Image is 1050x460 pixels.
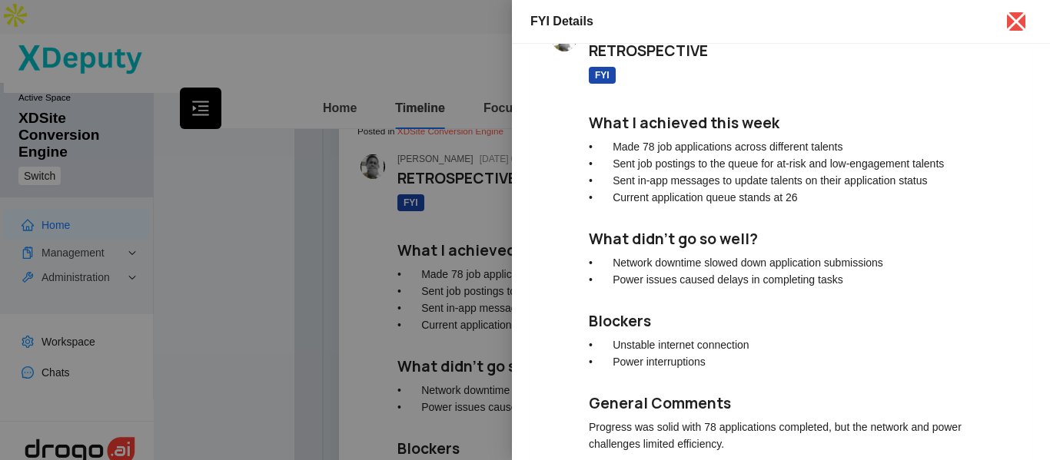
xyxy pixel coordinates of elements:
[589,313,1013,330] h5: Blockers
[589,254,1013,288] p: • Network downtime slowed down application submissions • Power issues caused delays in completing...
[589,336,1013,370] p: • Unstable internet connection • Power interruptions
[589,395,1013,412] h5: General Comments
[1007,12,1025,31] button: Close
[589,138,1013,206] p: • Made 78 job applications across different talents • Sent job postings to the queue for at-risk ...
[589,230,1013,248] h5: What didn’t go so well?
[589,419,1013,452] p: Progress was solid with 78 applications completed, but the network and power challenges limited e...
[530,12,989,31] div: FYI Details
[589,67,616,84] span: FYI
[1004,9,1028,34] span: close
[589,42,1013,60] h5: RETROSPECTIVE
[589,114,1013,132] h5: What I achieved this week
